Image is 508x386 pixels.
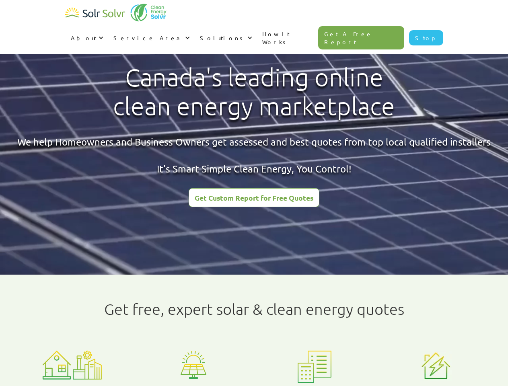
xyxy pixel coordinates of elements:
[200,34,245,42] div: Solutions
[189,188,319,207] a: Get Custom Report for Free Quotes
[409,30,443,45] a: Shop
[195,194,313,201] div: Get Custom Report for Free Quotes
[113,34,183,42] div: Service Area
[257,22,319,54] a: How It Works
[318,26,404,49] a: Get A Free Report
[104,300,404,318] h1: Get free, expert solar & clean energy quotes
[71,34,97,42] div: About
[106,63,402,121] h1: Canada's leading online clean energy marketplace
[17,135,491,176] div: We help Homeowners and Business Owners get assessed and best quotes from top local qualified inst...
